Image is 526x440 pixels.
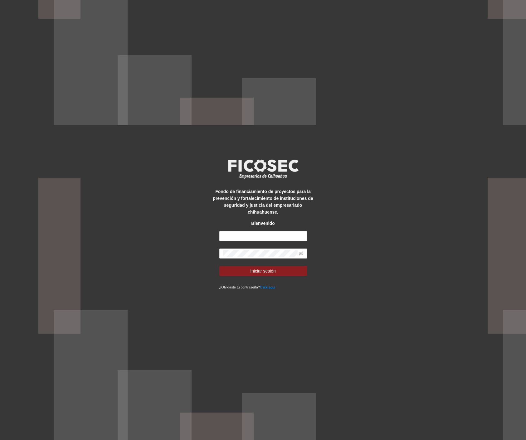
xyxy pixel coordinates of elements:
[213,189,313,215] strong: Fondo de financiamiento de proyectos para la prevención y fortalecimiento de instituciones de seg...
[224,157,302,181] img: logo
[251,221,275,226] strong: Bienvenido
[299,251,303,256] span: eye-invisible
[219,285,275,289] small: ¿Olvidaste tu contraseña?
[250,268,276,274] span: Iniciar sesión
[260,285,275,289] a: Click aqui
[219,266,307,276] button: Iniciar sesión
